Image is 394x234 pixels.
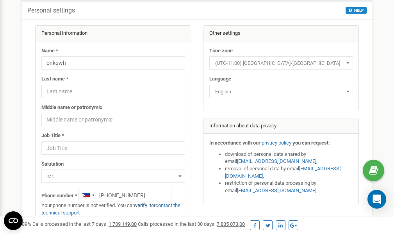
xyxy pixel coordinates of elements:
[262,140,291,146] a: privacy policy
[41,56,185,70] input: Name
[41,202,180,216] a: contact the technical support
[209,56,353,70] span: (UTC-11:00) Pacific/Midway
[135,202,151,208] a: verify it
[41,75,68,83] label: Last name *
[41,202,185,216] p: Your phone number is not verified. You can or
[36,26,191,41] div: Personal information
[78,189,171,202] input: +1-800-555-55-55
[41,192,77,200] label: Phone number *
[109,221,137,227] u: 1 739 149,00
[225,166,341,179] a: [EMAIL_ADDRESS][DOMAIN_NAME]
[209,85,353,98] span: English
[225,151,353,165] li: download of personal data shared by email ,
[217,221,245,227] u: 7 835 073,00
[41,132,64,139] label: Job Title *
[237,188,316,193] a: [EMAIL_ADDRESS][DOMAIN_NAME]
[41,161,64,168] label: Salutation
[79,189,97,202] div: Telephone country code
[225,165,353,180] li: removal of personal data by email ,
[346,7,367,14] button: HELP
[41,170,185,183] span: Mr.
[225,180,353,194] li: restriction of personal data processing by email .
[27,7,75,14] h5: Personal settings
[32,221,137,227] span: Calls processed in the last 7 days :
[4,211,23,230] button: Open CMP widget
[41,85,185,98] input: Last name
[41,104,102,111] label: Middle name or patronymic
[212,58,350,69] span: (UTC-11:00) Pacific/Midway
[292,140,330,146] strong: you can request:
[203,118,359,134] div: Information about data privacy
[41,113,185,126] input: Middle name or patronymic
[138,221,245,227] span: Calls processed in the last 30 days :
[41,141,185,155] input: Job Title
[209,140,260,146] strong: In accordance with our
[41,47,58,55] label: Name *
[212,86,350,97] span: English
[44,171,182,182] span: Mr.
[237,158,316,164] a: [EMAIL_ADDRESS][DOMAIN_NAME]
[203,26,359,41] div: Other settings
[209,47,233,55] label: Time zone
[209,75,231,83] label: Language
[367,190,386,209] div: Open Intercom Messenger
